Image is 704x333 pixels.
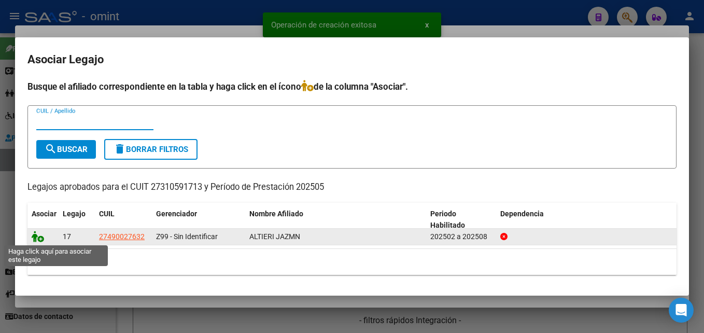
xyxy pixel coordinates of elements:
[45,145,88,154] span: Buscar
[249,232,300,241] span: ALTIERI JAZM­N
[156,232,218,241] span: Z99 - Sin Identificar
[59,203,95,237] datatable-header-cell: Legajo
[114,143,126,155] mat-icon: delete
[669,298,694,323] div: Open Intercom Messenger
[496,203,677,237] datatable-header-cell: Dependencia
[245,203,426,237] datatable-header-cell: Nombre Afiliado
[32,210,57,218] span: Asociar
[156,210,197,218] span: Gerenciador
[95,203,152,237] datatable-header-cell: CUIL
[99,210,115,218] span: CUIL
[27,203,59,237] datatable-header-cell: Asociar
[99,232,145,241] span: 27490027632
[45,143,57,155] mat-icon: search
[104,139,198,160] button: Borrar Filtros
[27,50,677,70] h2: Asociar Legajo
[63,210,86,218] span: Legajo
[426,203,496,237] datatable-header-cell: Periodo Habilitado
[63,232,71,241] span: 17
[114,145,188,154] span: Borrar Filtros
[152,203,245,237] datatable-header-cell: Gerenciador
[500,210,544,218] span: Dependencia
[27,80,677,93] h4: Busque el afiliado correspondiente en la tabla y haga click en el ícono de la columna "Asociar".
[27,249,677,275] div: 1 registros
[27,181,677,194] p: Legajos aprobados para el CUIT 27310591713 y Período de Prestación 202505
[430,210,465,230] span: Periodo Habilitado
[249,210,303,218] span: Nombre Afiliado
[430,231,492,243] div: 202502 a 202508
[36,140,96,159] button: Buscar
